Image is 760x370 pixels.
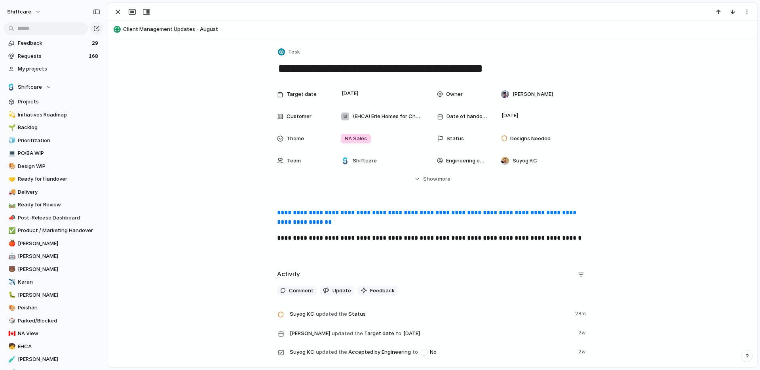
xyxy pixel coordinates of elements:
[4,186,103,198] a: 🚚Delivery
[288,48,300,56] span: Task
[8,265,14,274] div: 🐻
[8,290,14,299] div: 🐛
[4,263,103,275] a: 🐻[PERSON_NAME]
[290,308,570,319] span: Status
[316,348,347,356] span: updated the
[8,303,14,313] div: 🎨
[277,286,317,296] button: Comment
[8,239,14,248] div: 🍎
[7,252,15,260] button: 🤖
[7,343,15,351] button: 🧒
[4,81,103,93] button: Shiftcare
[7,149,15,157] button: 💻
[8,252,14,261] div: 🤖
[396,330,401,338] span: to
[123,25,753,33] span: Client Management Updates - August
[4,276,103,288] a: ✈️Karan
[18,98,100,106] span: Projects
[8,342,14,351] div: 🧒
[7,111,15,119] button: 💫
[18,240,100,248] span: [PERSON_NAME]
[7,317,15,325] button: 🎲
[8,175,14,184] div: 🤝
[287,135,304,143] span: Theme
[287,113,312,120] span: Customer
[4,37,103,49] a: Feedback29
[4,109,103,121] a: 💫Initiatives Roadmap
[7,162,15,170] button: 🎨
[111,23,753,36] button: Client Management Updates - August
[4,302,103,314] a: 🎨Peishan
[8,162,14,171] div: 🎨
[277,172,587,186] button: Showmore
[513,90,553,98] span: [PERSON_NAME]
[7,124,15,132] button: 🌱
[277,270,300,279] h2: Activity
[4,238,103,250] a: 🍎[PERSON_NAME]
[7,355,15,363] button: 🧪
[357,286,398,296] button: Feedback
[575,308,587,318] span: 28m
[578,346,587,356] span: 2w
[18,252,100,260] span: [PERSON_NAME]
[500,111,521,120] span: [DATE]
[18,124,100,132] span: Backlog
[4,173,103,185] a: 🤝Ready for Handover
[18,214,100,222] span: Post-Release Dashboard
[8,110,14,119] div: 💫
[4,199,103,211] a: 🛤️Ready for Review
[7,330,15,338] button: 🇨🇦
[18,83,42,91] span: Shiftcare
[7,8,31,16] span: shiftcare
[340,89,361,98] span: [DATE]
[18,278,100,286] span: Karan
[18,188,100,196] span: Delivery
[4,147,103,159] a: 💻PO/BA WIP
[7,188,15,196] button: 🚚
[8,123,14,132] div: 🌱
[316,310,347,318] span: updated the
[446,113,488,120] span: Date of handover
[290,310,314,318] span: Suyog KC
[4,212,103,224] a: 📣Post-Release Dashboard
[320,286,354,296] button: Update
[4,289,103,301] div: 🐛[PERSON_NAME]
[430,348,437,356] span: No
[8,226,14,235] div: ✅
[4,160,103,172] a: 🎨Design WIP
[7,291,15,299] button: 🐛
[4,122,103,134] a: 🌱Backlog
[8,187,14,196] div: 🚚
[4,341,103,353] a: 🧒EHCA
[287,90,317,98] span: Target date
[18,52,86,60] span: Requests
[446,135,464,143] span: Status
[4,96,103,108] a: Projects
[8,329,14,338] div: 🇨🇦
[7,201,15,209] button: 🛤️
[7,304,15,312] button: 🎨
[578,327,587,337] span: 2w
[4,250,103,262] a: 🤖[PERSON_NAME]
[290,348,314,356] span: Suyog KC
[4,225,103,236] a: ✅Product / Marketing Handover
[332,330,363,338] span: updated the
[510,135,551,143] span: Designs Needed
[92,39,100,47] span: 29
[353,157,377,165] span: Shiftcare
[412,348,418,356] span: to
[290,327,574,339] span: Target date
[4,353,103,365] a: 🧪[PERSON_NAME]
[4,135,103,147] a: 🧊Prioritization
[513,157,537,165] span: Suyog KC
